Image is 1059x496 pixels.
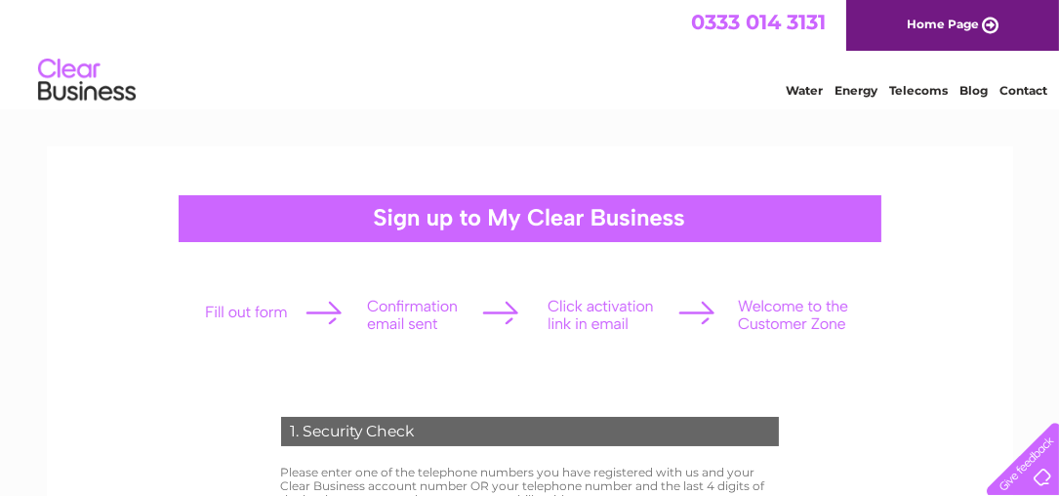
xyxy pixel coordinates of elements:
[999,83,1047,98] a: Contact
[281,417,779,446] div: 1. Security Check
[69,11,992,95] div: Clear Business is a trading name of Verastar Limited (registered in [GEOGRAPHIC_DATA] No. 3667643...
[691,10,826,34] a: 0333 014 3131
[959,83,988,98] a: Blog
[37,51,137,110] img: logo.png
[889,83,948,98] a: Telecoms
[835,83,877,98] a: Energy
[786,83,823,98] a: Water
